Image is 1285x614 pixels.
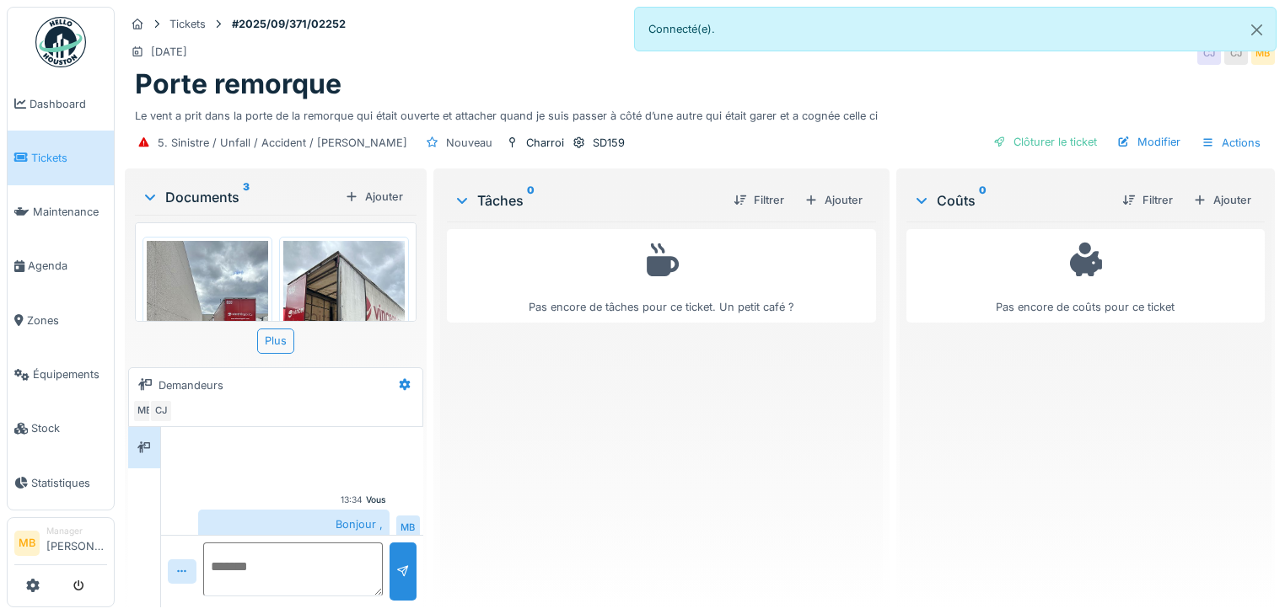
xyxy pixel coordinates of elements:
a: Dashboard [8,77,114,131]
div: [DATE] [151,44,187,60]
a: Agenda [8,239,114,293]
div: Ajouter [1186,189,1258,211]
div: Ajouter [798,189,869,211]
div: Charroi [526,135,564,151]
img: Badge_color-CXgf-gQk.svg [35,17,86,67]
strong: #2025/09/371/02252 [225,16,352,32]
div: MB [132,399,156,423]
span: Maintenance [33,204,107,220]
div: Filtrer [727,189,791,211]
div: 5. Sinistre / Unfall / Accident / [PERSON_NAME] [158,135,407,151]
div: Pas encore de tâches pour ce ticket. Un petit café ? [458,237,865,315]
a: Zones [8,293,114,347]
div: Vous [366,494,386,506]
div: Clôturer le ticket [987,131,1104,153]
div: CJ [1197,41,1221,65]
span: Zones [27,312,107,328]
div: Nouveau [446,135,492,151]
sup: 0 [979,190,987,211]
li: [PERSON_NAME] [46,525,107,561]
span: Équipements [33,366,107,382]
div: Tickets [169,16,206,32]
div: Plus [257,328,294,353]
div: Modifier [1110,131,1187,153]
img: vft8ccqqg7pvyg6cyhjp7wlx4ki7 [147,241,268,403]
a: Statistiques [8,456,114,510]
div: 13:34 [341,494,363,506]
div: MB [396,515,420,539]
sup: 3 [243,187,250,207]
a: Maintenance [8,185,114,239]
sup: 0 [527,190,535,211]
a: Tickets [8,131,114,184]
div: CJ [1224,41,1248,65]
div: Le vent a prit dans la porte de la remorque qui était ouverte et attacher quand je suis passer à ... [135,101,1265,124]
button: Close [1238,8,1276,52]
span: Statistiques [31,475,107,491]
div: SD159 [593,135,625,151]
span: Stock [31,420,107,436]
div: Tâches [454,190,720,211]
div: Coûts [913,190,1109,211]
a: Équipements [8,347,114,401]
div: Actions [1194,131,1268,155]
h1: Porte remorque [135,68,341,100]
div: MB [1251,41,1275,65]
div: Connecté(e). [634,7,1277,51]
span: Tickets [31,150,107,166]
div: Documents [142,187,338,207]
span: Agenda [28,258,107,274]
div: Manager [46,525,107,537]
div: Bonjour , [198,510,390,539]
div: Ajouter [338,185,410,208]
div: Filtrer [1116,189,1180,211]
div: Demandeurs [159,377,223,393]
span: Dashboard [30,96,107,112]
a: Stock [8,402,114,456]
div: Pas encore de coûts pour ce ticket [917,237,1254,315]
div: CJ [149,399,173,423]
a: MB Manager[PERSON_NAME] [14,525,107,565]
li: MB [14,531,40,556]
img: 3un2z5cpvqy7yks8qzn7y9kvba0m [283,241,405,403]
